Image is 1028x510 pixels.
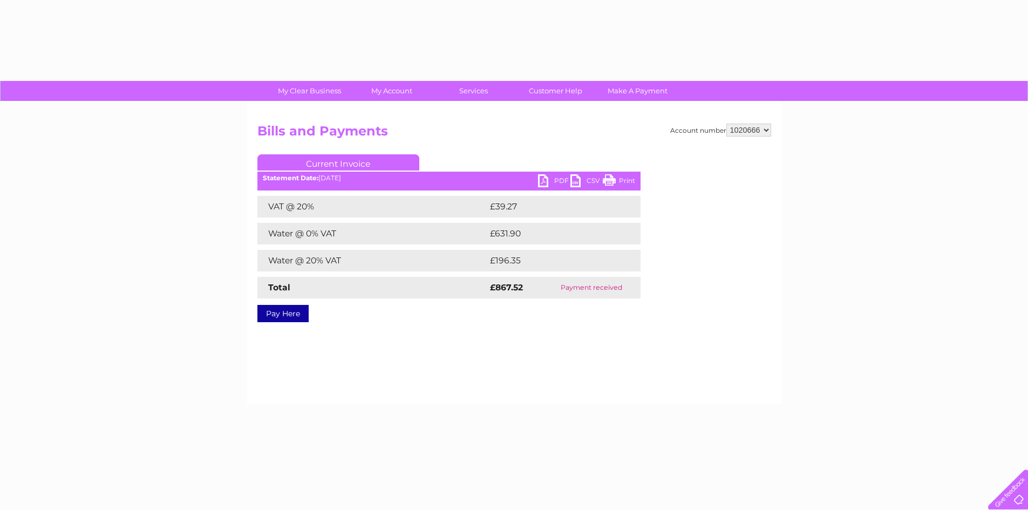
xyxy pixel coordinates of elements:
[257,250,487,271] td: Water @ 20% VAT
[265,81,354,101] a: My Clear Business
[670,124,771,137] div: Account number
[263,174,318,182] b: Statement Date:
[257,305,309,322] a: Pay Here
[538,174,570,190] a: PDF
[487,223,621,244] td: £631.90
[257,124,771,144] h2: Bills and Payments
[593,81,682,101] a: Make A Payment
[429,81,518,101] a: Services
[490,282,523,293] strong: £867.52
[511,81,600,101] a: Customer Help
[257,223,487,244] td: Water @ 0% VAT
[268,282,290,293] strong: Total
[603,174,635,190] a: Print
[347,81,436,101] a: My Account
[487,196,618,217] td: £39.27
[257,174,641,182] div: [DATE]
[487,250,621,271] td: £196.35
[257,196,487,217] td: VAT @ 20%
[257,154,419,171] a: Current Invoice
[543,277,641,298] td: Payment received
[570,174,603,190] a: CSV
